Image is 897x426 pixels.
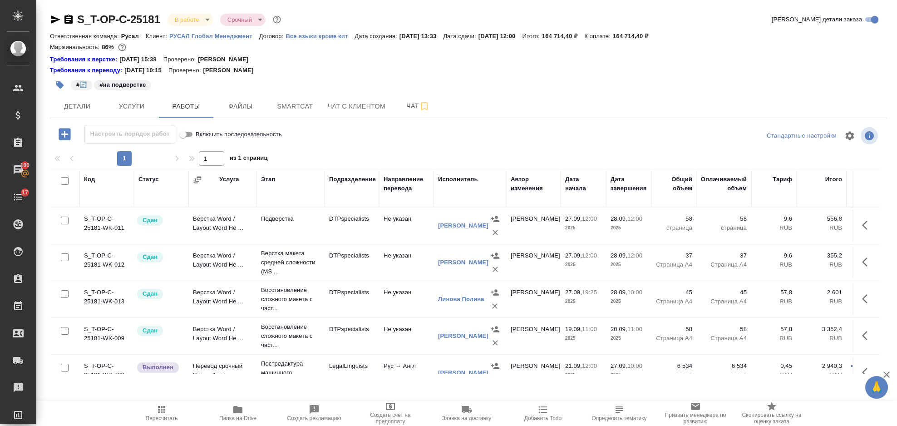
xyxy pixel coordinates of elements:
p: РУСАЛ Глобал Менеджмент [169,33,259,40]
p: 3 352,4 [801,325,842,334]
button: Назначить [488,212,502,226]
td: [PERSON_NAME] [506,210,561,242]
p: Сдан [143,326,158,335]
span: Чат [396,100,440,112]
p: 6 534 [656,362,692,371]
td: DTPspecialists [325,283,379,315]
p: 355,2 [801,251,842,260]
div: Исполнитель [438,175,478,184]
td: Перевод срочный Рус → Англ [188,357,256,389]
p: [PERSON_NAME] [198,55,255,64]
td: S_T-OP-C-25181-WK-011 [79,210,134,242]
p: Все языки кроме кит [286,33,355,40]
p: RUB [756,297,792,306]
div: Этап [261,175,275,184]
p: Страница А4 [656,297,692,306]
p: Сдан [143,216,158,225]
div: Менеджер проверил работу исполнителя, передает ее на следующий этап [136,251,184,263]
td: [PERSON_NAME] [506,357,561,389]
a: [PERSON_NAME] [438,259,488,266]
span: из 1 страниц [230,153,268,166]
p: 12:00 [582,362,597,369]
span: [PERSON_NAME] детали заказа [772,15,862,24]
button: 2940.30 UAH; 12821.40 RUB; [116,41,128,53]
p: Договор: [259,33,286,40]
td: Рус → Англ [379,357,434,389]
p: #🔄️ [76,80,87,89]
div: Услуга [219,175,239,184]
p: [DATE] 13:33 [399,33,444,40]
span: Детали [55,101,99,112]
p: 27.09, [565,215,582,222]
td: Верстка Word / Layout Word Не ... [188,210,256,242]
p: 37 [656,251,692,260]
a: Все языки кроме кит [286,32,355,40]
a: Требования к переводу: [50,66,124,75]
button: Назначить [488,249,502,263]
p: [PERSON_NAME] [203,66,260,75]
a: [PERSON_NAME] [438,369,488,376]
div: Общий объем [656,175,692,193]
button: Здесь прячутся важные кнопки [857,251,878,273]
p: Страница А4 [701,297,747,306]
p: 2025 [611,297,647,306]
div: Исполнитель завершил работу [136,362,184,374]
span: Smartcat [273,101,317,112]
p: 2025 [565,297,601,306]
a: 17 [2,186,34,208]
p: Итого: [522,33,542,40]
p: 2025 [565,223,601,233]
p: 57,8 [756,325,792,334]
p: 19:25 [582,289,597,296]
button: Удалить [488,336,502,350]
button: Удалить [488,226,502,239]
p: Восстановление сложного макета с част... [261,322,320,350]
td: LegalLinguists [325,357,379,389]
div: Нажми, чтобы открыть папку с инструкцией [50,55,119,64]
button: Назначить [488,322,502,336]
p: 58 [701,214,747,223]
td: S_T-OP-C-25181-WK-002 [79,357,134,389]
p: 10:00 [627,289,642,296]
p: 27.09, [611,362,627,369]
div: Дата начала [565,175,601,193]
p: 0,45 [756,362,792,371]
p: UAH [801,371,842,380]
span: Файлы [219,101,262,112]
p: К оплате: [584,33,613,40]
p: Выполнен [143,363,173,372]
p: 28.09, [611,252,627,259]
p: Верстка макета средней сложности (MS ... [261,249,320,276]
p: [DATE] 12:00 [478,33,522,40]
span: Настроить таблицу [839,125,861,147]
div: split button [764,129,839,143]
span: 🙏 [869,378,884,397]
p: 58 [701,325,747,334]
p: 27.09, [565,289,582,296]
p: 164 714,40 ₽ [542,33,584,40]
td: Верстка Word / Layout Word Не ... [188,247,256,278]
button: Здесь прячутся важные кнопки [857,288,878,310]
td: DTPspecialists [325,247,379,278]
p: Сдан [143,253,158,262]
p: 12:00 [627,252,642,259]
p: RUB [801,297,842,306]
div: Код [84,175,95,184]
p: страница [656,223,692,233]
td: [PERSON_NAME] [506,283,561,315]
p: Проверено: [163,55,198,64]
button: В работе [172,16,202,24]
p: #на подверстке [99,80,146,89]
svg: Подписаться [419,101,430,112]
p: слово [656,371,692,380]
span: Чат с клиентом [328,101,385,112]
p: 58 [656,325,692,334]
p: 28.09, [611,215,627,222]
button: Здесь прячутся важные кнопки [857,362,878,383]
a: Линова Полина [438,296,484,302]
p: 86% [102,44,116,50]
p: Страница А4 [701,260,747,269]
p: 11:00 [627,326,642,332]
p: 37 [701,251,747,260]
span: 100 [15,161,35,170]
